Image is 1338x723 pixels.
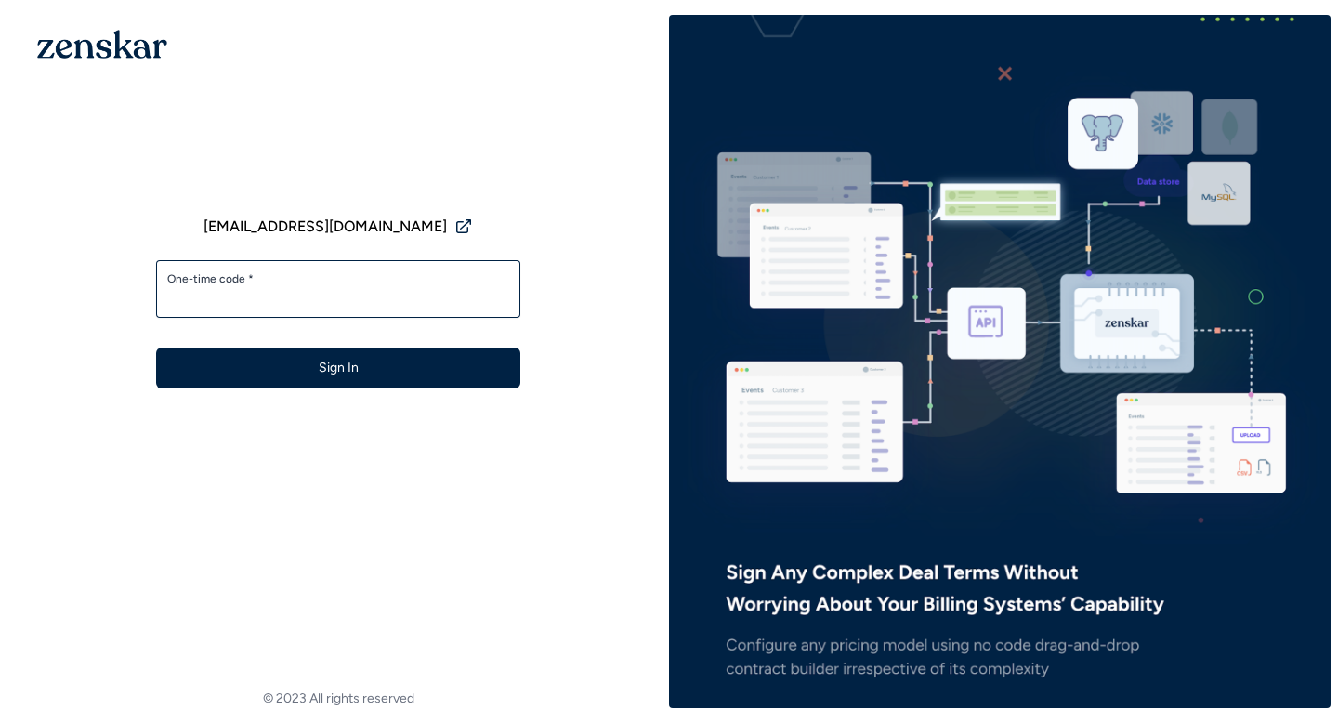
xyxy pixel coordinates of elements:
footer: © 2023 All rights reserved [7,690,669,708]
img: 1OGAJ2xQqyY4LXKgY66KYq0eOWRCkrZdAb3gUhuVAqdWPZE9SRJmCz+oDMSn4zDLXe31Ii730ItAGKgCKgCCgCikA4Av8PJUP... [37,30,167,59]
label: One-time code * [167,271,509,286]
button: Sign In [156,348,520,388]
span: [EMAIL_ADDRESS][DOMAIN_NAME] [203,216,447,238]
